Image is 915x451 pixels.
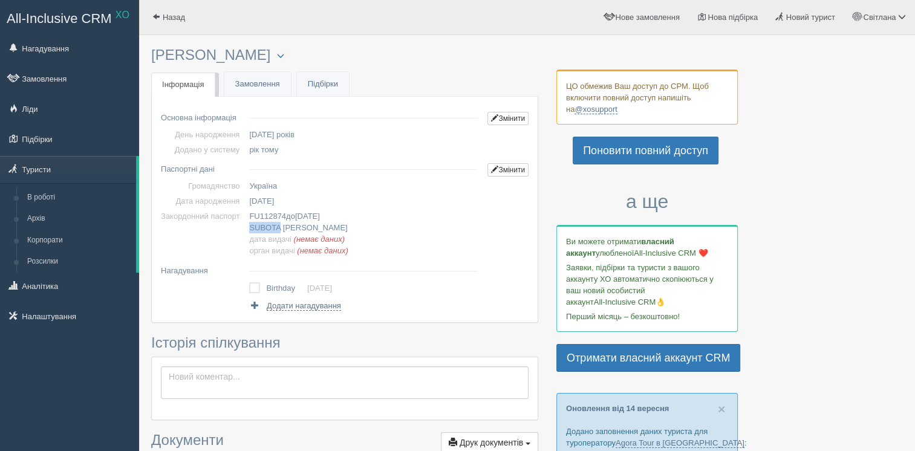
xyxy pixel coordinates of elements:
span: Друк документів [460,438,523,447]
a: Замовлення [224,72,291,97]
a: [DATE] [307,284,332,293]
a: Розсилки [22,251,136,273]
span: до [249,212,319,221]
span: All-Inclusive CRM [7,11,112,26]
a: Поновити повний доступ [573,137,718,164]
td: Додано у систему [161,142,244,157]
a: Agora Tour в [GEOGRAPHIC_DATA] [616,438,744,448]
a: Підбірки [297,72,349,97]
a: Отримати власний аккаунт CRM [556,344,740,372]
p: Ви можете отримати улюбленої [566,236,728,259]
h3: Історія спілкування [151,335,538,351]
a: Додати нагадування [249,300,340,311]
span: Назад [163,13,185,22]
span: дата видачі [249,235,291,244]
td: Громадянство [161,178,244,193]
span: [DATE] [249,196,274,206]
span: Додати нагадування [267,301,341,311]
td: День народження [161,127,244,142]
span: Новий турист [786,13,835,22]
h3: [PERSON_NAME] [151,47,538,63]
a: @xosupport [575,105,617,114]
span: Нове замовлення [615,13,679,22]
span: × [718,402,725,416]
b: власний аккаунт [566,237,674,258]
a: All-Inclusive CRM XO [1,1,138,34]
td: Україна [244,178,483,193]
span: рік тому [249,145,278,154]
button: Close [718,403,725,415]
span: (немає даних) [294,235,345,244]
a: Інформація [151,73,215,97]
span: Нова підбірка [708,13,758,22]
td: Закордонний паспорт [161,209,244,258]
sup: XO [116,10,129,20]
div: ЦО обмежив Ваш доступ до СРМ. Щоб включити повний доступ напишіть на [556,70,738,125]
p: Заявки, підбірки та туристи з вашого аккаунту ХО автоматично скопіюються у ваш новий особистий ак... [566,262,728,308]
td: Birthday [266,280,307,297]
a: Архів [22,208,136,230]
h3: а ще [556,191,738,212]
span: All-Inclusive CRM ❤️ [634,248,708,258]
span: Інформація [162,80,204,89]
td: [DATE] років [244,127,483,142]
td: Нагадування [161,259,244,278]
span: All-Inclusive CRM👌 [594,297,666,307]
td: Дата народження [161,193,244,209]
a: В роботі [22,187,136,209]
span: (немає даних) [297,246,348,255]
span: [DATE] [295,212,320,221]
td: Паспортні дані [161,157,244,178]
span: [PERSON_NAME] [283,223,348,232]
span: Світлана [863,13,896,22]
span: SUBOTA [249,223,281,232]
span: FU112874 [249,212,286,221]
p: Додано заповнення даних туриста для туроператору : [566,426,728,449]
p: Перший місяць – безкоштовно! [566,311,728,322]
a: Змінити [487,163,529,177]
a: Змінити [487,112,529,125]
a: Оновлення від 14 вересня [566,404,669,413]
span: орган видачі [249,246,295,255]
a: Корпорати [22,230,136,251]
td: Основна інформація [161,106,244,127]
